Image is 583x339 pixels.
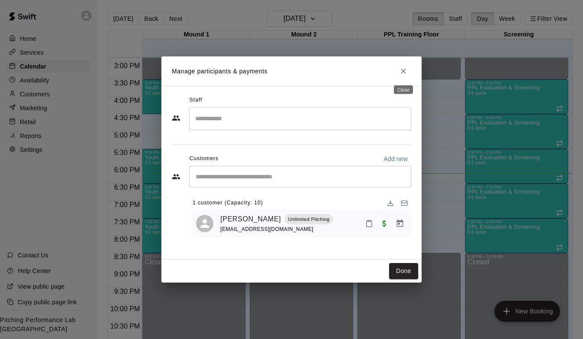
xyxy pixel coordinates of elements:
[389,263,418,279] button: Done
[190,152,219,166] span: Customers
[189,166,411,188] div: Start typing to search customers...
[362,216,377,231] button: Mark attendance
[220,226,314,232] span: [EMAIL_ADDRESS][DOMAIN_NAME]
[220,214,281,225] a: [PERSON_NAME]
[377,220,392,227] span: Paid with Credit
[380,152,411,166] button: Add new
[172,172,180,181] svg: Customers
[392,216,408,231] button: Manage bookings & payment
[383,155,408,163] p: Add new
[189,107,411,130] div: Search staff
[394,86,413,94] div: Close
[172,67,268,76] p: Manage participants & payments
[396,63,411,79] button: Close
[383,196,397,210] button: Download list
[172,114,180,122] svg: Staff
[190,93,202,107] span: Staff
[193,196,263,210] span: 1 customer (Capacity: 10)
[196,215,213,232] div: Stephan Bernstein
[288,216,330,223] p: Unlimited Pitching
[397,196,411,210] button: Email participants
